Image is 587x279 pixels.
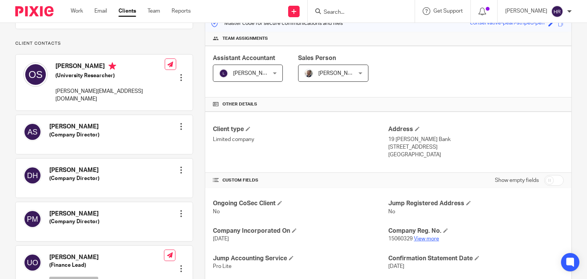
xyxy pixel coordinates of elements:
p: Client contacts [15,41,193,47]
span: No [388,209,395,214]
p: Limited company [213,136,388,143]
span: Team assignments [222,36,268,42]
input: Search [323,9,392,16]
span: 15060329 [388,236,413,242]
i: Primary [109,62,116,70]
h5: (Finance Lead) [49,261,164,269]
a: View more [414,236,439,242]
a: Reports [172,7,191,15]
img: svg%3E [23,210,42,228]
h4: Confirmation Statement Date [388,255,564,263]
span: [DATE] [213,236,229,242]
span: Pro Lite [213,264,232,269]
div: conservative-pearl-striped-pen [470,19,545,28]
img: svg%3E [23,62,48,87]
span: Sales Person [298,55,336,61]
img: svg%3E [23,253,42,272]
a: Email [94,7,107,15]
span: Assistant Accountant [213,55,275,61]
p: [STREET_ADDRESS] [388,143,564,151]
h4: [PERSON_NAME] [49,166,99,174]
h4: Ongoing CoSec Client [213,200,388,208]
h4: Jump Accounting Service [213,255,388,263]
h5: (University Researcher) [55,72,165,79]
p: [PERSON_NAME][EMAIL_ADDRESS][DOMAIN_NAME] [55,88,165,103]
h4: Client type [213,125,388,133]
img: svg%3E [219,69,228,78]
span: No [213,209,220,214]
h5: (Company Director) [49,218,99,225]
h4: [PERSON_NAME] [49,210,99,218]
img: svg%3E [23,166,42,185]
h5: (Company Director) [49,131,99,139]
h4: [PERSON_NAME] [55,62,165,72]
span: [PERSON_NAME] V [233,71,280,76]
span: Other details [222,101,257,107]
h5: (Company Director) [49,175,99,182]
img: Matt%20Circle.png [304,69,313,78]
p: Master code for secure communications and files [211,19,343,27]
p: 19 [PERSON_NAME] Bank [388,136,564,143]
span: [DATE] [388,264,404,269]
h4: Jump Registered Address [388,200,564,208]
h4: [PERSON_NAME] [49,253,164,261]
h4: CUSTOM FIELDS [213,177,388,183]
img: svg%3E [551,5,563,18]
a: Clients [118,7,136,15]
h4: Company Incorporated On [213,227,388,235]
label: Show empty fields [495,177,539,184]
a: Team [148,7,160,15]
p: [PERSON_NAME] [505,7,547,15]
img: svg%3E [23,123,42,141]
h4: Address [388,125,564,133]
span: Get Support [433,8,463,14]
p: [GEOGRAPHIC_DATA] [388,151,564,159]
h4: Company Reg. No. [388,227,564,235]
h4: [PERSON_NAME] [49,123,99,131]
img: Pixie [15,6,54,16]
a: Work [71,7,83,15]
span: [PERSON_NAME] [318,71,360,76]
